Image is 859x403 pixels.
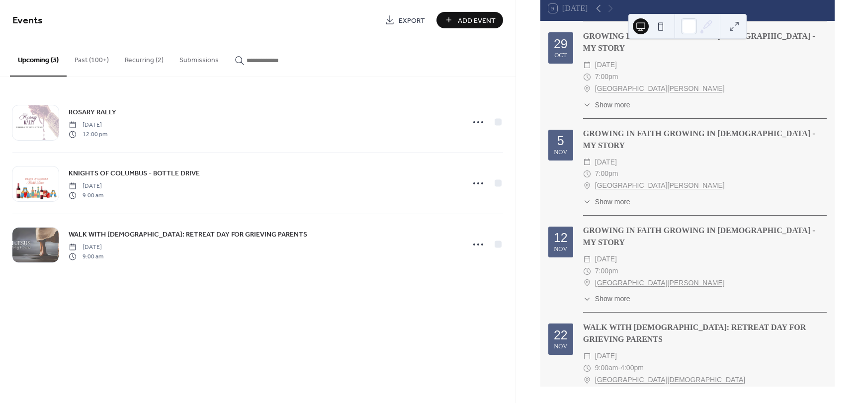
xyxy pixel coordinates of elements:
button: Upcoming (3) [10,40,67,77]
div: ​ [583,265,591,277]
div: ​ [583,71,591,83]
a: ROSARY RALLY [69,106,116,118]
div: ​ [583,83,591,95]
div: ​ [583,180,591,192]
div: 22 [554,329,568,341]
div: ​ [583,100,591,110]
div: ​ [583,157,591,168]
span: 12:00 pm [69,130,107,139]
div: 29 [554,38,568,50]
button: Submissions [172,40,227,76]
div: Nov [554,149,567,156]
a: KNIGHTS OF COLUMBUS - BOTTLE DRIVE [69,167,200,179]
div: ​ [583,374,591,386]
div: ​ [583,253,591,265]
a: Export [377,12,432,28]
a: [GEOGRAPHIC_DATA][PERSON_NAME] [595,277,725,289]
span: Show more [595,100,630,110]
span: [DATE] [69,182,103,191]
span: [DATE] [69,121,107,130]
div: 5 [557,135,564,147]
span: [DATE] [595,157,617,168]
button: ​Show more [583,197,630,207]
span: Export [399,15,425,26]
button: Past (100+) [67,40,117,76]
button: ​Show more [583,100,630,110]
span: 4:00pm [620,362,644,374]
button: ​Show more [583,294,630,304]
span: 9:00 am [69,191,103,200]
div: ​ [583,197,591,207]
span: Show more [595,294,630,304]
div: ​ [583,350,591,362]
div: GROWING IN FAITH GROWING IN [DEMOGRAPHIC_DATA] -MY STORY [583,30,827,54]
span: Show more [595,197,630,207]
span: [DATE] [595,59,617,71]
a: WALK WITH [DEMOGRAPHIC_DATA]: RETREAT DAY FOR GRIEVING PARENTS [69,229,307,240]
button: Add Event [436,12,503,28]
a: [GEOGRAPHIC_DATA][PERSON_NAME] [595,180,725,192]
a: WALK WITH [DEMOGRAPHIC_DATA]: RETREAT DAY FOR GRIEVING PARENTS [583,323,806,343]
div: 12 [554,232,568,244]
div: ​ [583,362,591,374]
div: GROWING IN FAITH GROWING IN [DEMOGRAPHIC_DATA] -MY STORY [583,128,827,152]
span: Events [12,11,43,30]
div: Nov [554,343,567,350]
a: [GEOGRAPHIC_DATA][PERSON_NAME] [595,83,725,95]
div: ​ [583,168,591,180]
a: [GEOGRAPHIC_DATA][DEMOGRAPHIC_DATA] [595,374,745,386]
button: Recurring (2) [117,40,172,76]
span: KNIGHTS OF COLUMBUS - BOTTLE DRIVE [69,168,200,179]
div: Nov [554,246,567,252]
span: Add Event [458,15,496,26]
span: 9:00 am [69,252,103,261]
span: - [618,362,621,374]
span: ROSARY RALLY [69,107,116,118]
div: ​ [583,277,591,289]
span: 7:00pm [595,265,618,277]
span: [DATE] [69,243,103,252]
div: Oct [554,52,567,59]
span: 7:00pm [595,168,618,180]
div: ​ [583,59,591,71]
div: ​ [583,294,591,304]
span: [DATE] [595,253,617,265]
span: 7:00pm [595,71,618,83]
div: GROWING IN FAITH GROWING IN [DEMOGRAPHIC_DATA] -MY STORY [583,225,827,248]
div: ​ [583,386,591,398]
span: 9:00am [595,362,618,374]
span: [DATE] [595,350,617,362]
span: WALK WITH [DEMOGRAPHIC_DATA]: RETREAT DAY FOR GRIEVING PARENTS [69,230,307,240]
